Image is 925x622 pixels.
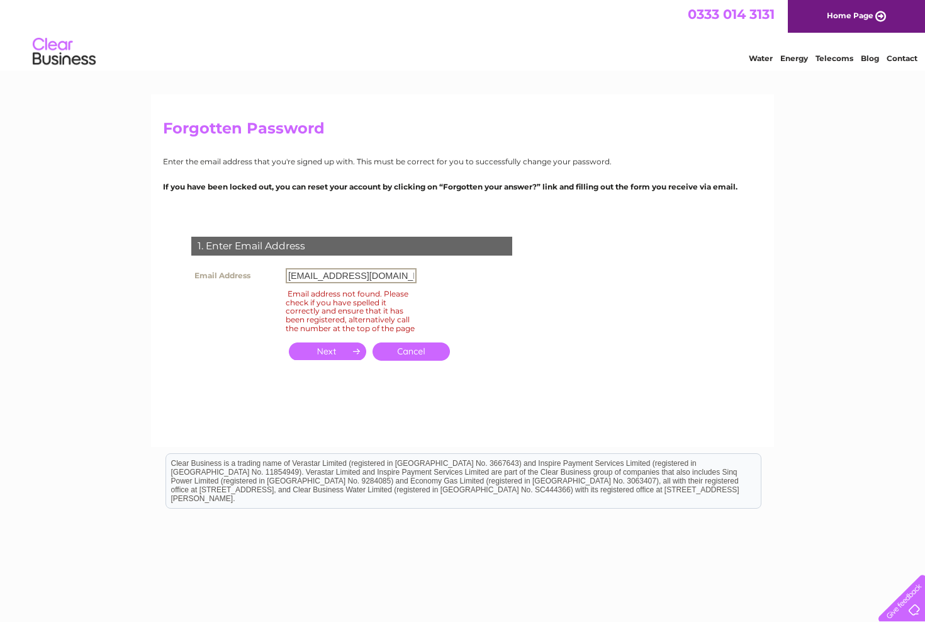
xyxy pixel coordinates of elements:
[688,6,775,22] a: 0333 014 3131
[780,54,808,63] a: Energy
[163,181,762,193] p: If you have been locked out, you can reset your account by clicking on “Forgotten your answer?” l...
[373,342,450,361] a: Cancel
[861,54,879,63] a: Blog
[188,265,283,286] th: Email Address
[163,120,762,144] h2: Forgotten Password
[32,33,96,71] img: logo.png
[191,237,512,256] div: 1. Enter Email Address
[286,287,417,335] div: Email address not found. Please check if you have spelled it correctly and ensure that it has bee...
[166,7,761,61] div: Clear Business is a trading name of Verastar Limited (registered in [GEOGRAPHIC_DATA] No. 3667643...
[163,155,762,167] p: Enter the email address that you're signed up with. This must be correct for you to successfully ...
[816,54,853,63] a: Telecoms
[887,54,917,63] a: Contact
[749,54,773,63] a: Water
